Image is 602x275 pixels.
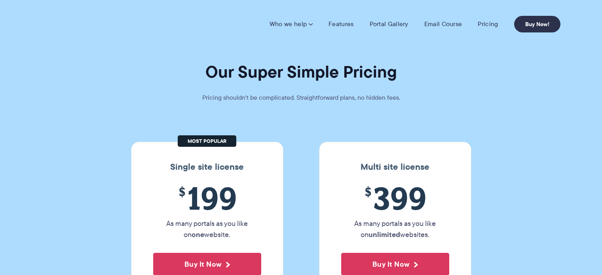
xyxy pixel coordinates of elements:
[139,162,275,172] h3: Single site license
[341,180,449,216] span: 399
[424,20,462,28] a: Email Course
[368,229,400,240] strong: unlimited
[270,20,313,28] a: Who we help
[153,180,261,216] span: 199
[341,218,449,240] p: As many portals as you like on websites.
[370,20,408,28] a: Portal Gallery
[478,20,498,28] a: Pricing
[192,229,204,240] strong: one
[153,218,261,240] p: As many portals as you like on website.
[329,20,353,28] a: Features
[327,162,463,172] h3: Multi site license
[514,16,560,32] a: Buy Now!
[182,92,420,103] p: Pricing shouldn't be complicated. Straightforward plans, no hidden fees.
